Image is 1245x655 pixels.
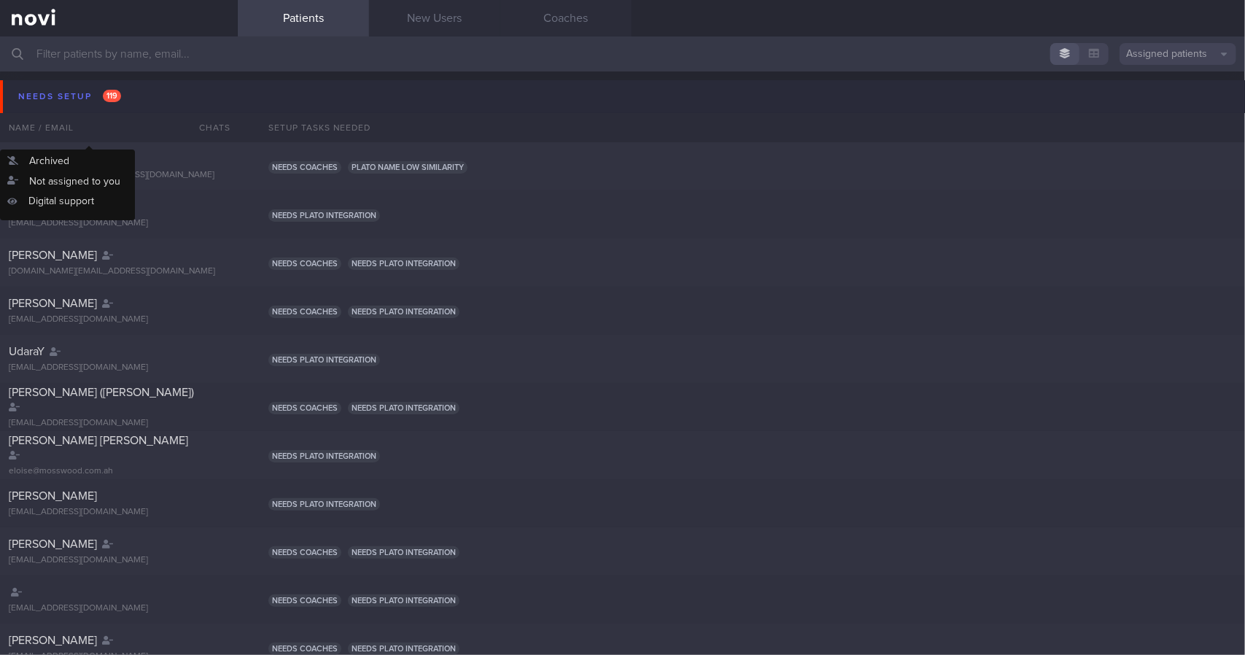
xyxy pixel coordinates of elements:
[268,498,380,511] span: Needs plato integration
[9,218,229,229] div: [EMAIL_ADDRESS][DOMAIN_NAME]
[9,538,97,550] span: [PERSON_NAME]
[268,161,341,174] span: Needs coaches
[9,418,229,429] div: [EMAIL_ADDRESS][DOMAIN_NAME]
[9,153,97,165] span: [PERSON_NAME]
[268,594,341,607] span: Needs coaches
[9,603,229,614] div: [EMAIL_ADDRESS][DOMAIN_NAME]
[9,387,194,398] span: [PERSON_NAME] ([PERSON_NAME])
[268,306,341,318] span: Needs coaches
[348,546,459,559] span: Needs plato integration
[348,306,459,318] span: Needs plato integration
[179,113,238,142] div: Chats
[268,546,341,559] span: Needs coaches
[9,298,97,309] span: [PERSON_NAME]
[268,643,341,655] span: Needs coaches
[348,257,459,270] span: Needs plato integration
[9,635,97,646] span: [PERSON_NAME]
[9,266,229,277] div: [DOMAIN_NAME][EMAIL_ADDRESS][DOMAIN_NAME]
[9,201,97,213] span: [PERSON_NAME]
[268,257,341,270] span: Needs coaches
[348,402,459,414] span: Needs plato integration
[9,466,229,477] div: eloise@mosswood.com.ah
[260,113,1245,142] div: Setup tasks needed
[348,643,459,655] span: Needs plato integration
[9,170,229,181] div: [PERSON_NAME][EMAIL_ADDRESS][DOMAIN_NAME]
[9,249,97,261] span: [PERSON_NAME]
[9,555,229,566] div: [EMAIL_ADDRESS][DOMAIN_NAME]
[15,87,125,106] div: Needs setup
[9,363,229,373] div: [EMAIL_ADDRESS][DOMAIN_NAME]
[9,490,97,502] span: [PERSON_NAME]
[268,209,380,222] span: Needs plato integration
[103,90,121,102] span: 119
[268,450,380,462] span: Needs plato integration
[268,354,380,366] span: Needs plato integration
[348,594,459,607] span: Needs plato integration
[9,346,44,357] span: UdaraY
[268,402,341,414] span: Needs coaches
[348,161,468,174] span: Plato name low similarity
[9,314,229,325] div: [EMAIL_ADDRESS][DOMAIN_NAME]
[1120,43,1236,65] button: Assigned patients
[9,507,229,518] div: [EMAIL_ADDRESS][DOMAIN_NAME]
[9,435,188,446] span: [PERSON_NAME] [PERSON_NAME]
